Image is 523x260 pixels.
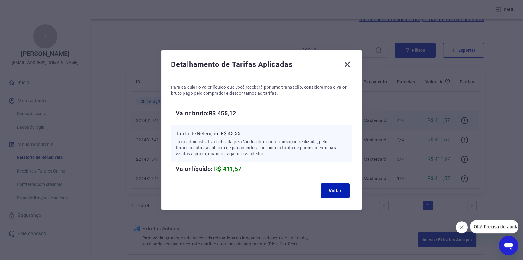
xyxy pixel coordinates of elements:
span: R$ 411,57 [214,165,242,173]
iframe: Mensagem da empresa [470,220,518,233]
div: Detalhamento de Tarifas Aplicadas [171,60,352,72]
span: Olá! Precisa de ajuda? [4,4,51,9]
p: Para calcular o valor líquido que você receberá por uma transação, consideramos o valor bruto pag... [171,84,352,96]
button: Voltar [321,183,350,198]
iframe: Fechar mensagem [456,221,468,233]
h6: Valor bruto: R$ 455,12 [176,108,352,118]
iframe: Botão para abrir a janela de mensagens [499,236,518,255]
h6: Valor líquido: [176,164,352,174]
p: Tarifa de Retenção: -R$ 43,55 [176,130,347,137]
p: Taxa administrativa cobrada pela Vindi sobre cada transação realizada, pelo fornecimento da soluç... [176,139,347,157]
